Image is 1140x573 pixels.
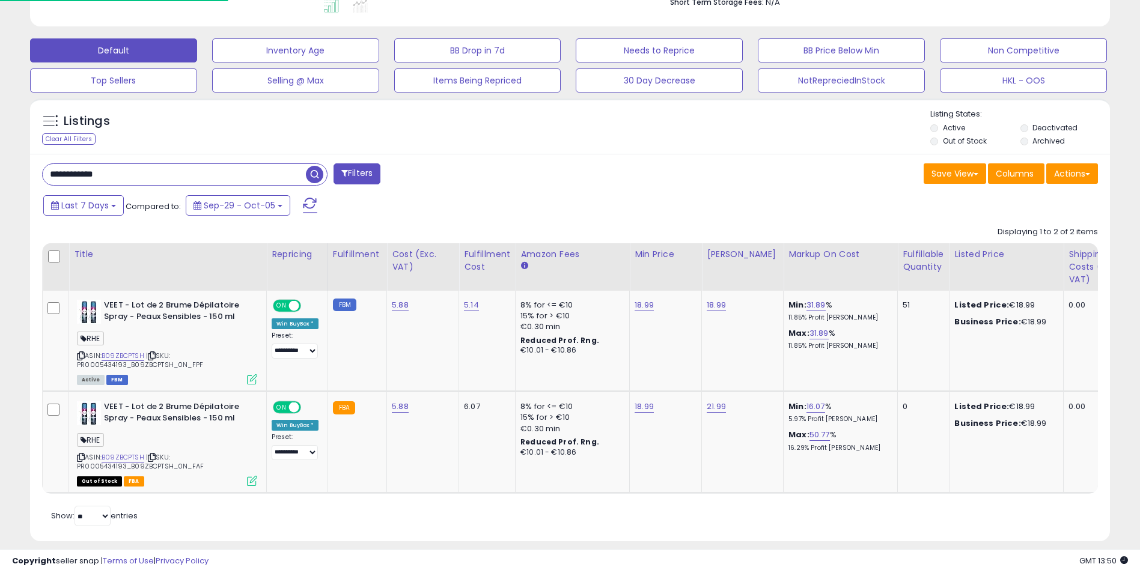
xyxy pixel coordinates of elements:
[520,248,624,261] div: Amazon Fees
[954,248,1058,261] div: Listed Price
[520,437,599,447] b: Reduced Prof. Rng.
[1046,163,1098,184] button: Actions
[77,300,101,324] img: 414VOGfI-BL._SL40_.jpg
[788,314,888,322] p: 11.85% Profit [PERSON_NAME]
[61,199,109,211] span: Last 7 Days
[102,351,144,361] a: B09ZBCPTSH
[954,300,1054,311] div: €18.99
[988,163,1044,184] button: Columns
[788,342,888,350] p: 11.85% Profit [PERSON_NAME]
[124,476,144,487] span: FBA
[156,555,209,566] a: Privacy Policy
[106,375,128,385] span: FBM
[186,195,290,216] button: Sep-29 - Oct-05
[809,429,830,441] a: 50.77
[77,401,101,425] img: 414VOGfI-BL._SL40_.jpg
[333,299,356,311] small: FBM
[77,401,257,485] div: ASIN:
[272,420,319,431] div: Win BuyBox *
[392,248,454,273] div: Cost (Exc. VAT)
[788,328,888,350] div: %
[758,68,925,92] button: NotRepreciedInStock
[394,68,561,92] button: Items Being Repriced
[576,68,743,92] button: 30 Day Decrease
[788,415,888,423] p: 5.97% Profit [PERSON_NAME]
[102,452,144,462] a: B09ZBCPTSH
[954,401,1009,412] b: Listed Price:
[392,299,409,311] a: 5.88
[520,423,620,434] div: €0.30 min
[520,311,620,321] div: 15% for > €10
[954,316,1020,327] b: Business Price:
[520,321,620,332] div: €0.30 min
[788,429,888,452] div: %
[520,412,620,423] div: 15% for > €10
[809,327,829,339] a: 31.89
[51,510,138,521] span: Show: entries
[707,299,726,311] a: 18.99
[30,38,197,62] button: Default
[299,402,319,413] span: OFF
[954,317,1054,327] div: €18.99
[212,38,379,62] button: Inventory Age
[635,248,696,261] div: Min Price
[903,401,940,412] div: 0
[274,301,289,311] span: ON
[788,299,806,311] b: Min:
[392,401,409,413] a: 5.88
[464,401,506,412] div: 6.07
[272,248,323,261] div: Repricing
[954,418,1054,429] div: €18.99
[77,375,105,385] span: All listings currently available for purchase on Amazon
[903,300,940,311] div: 51
[903,248,944,273] div: Fulfillable Quantity
[126,201,181,212] span: Compared to:
[806,401,825,413] a: 16.07
[788,444,888,452] p: 16.29% Profit [PERSON_NAME]
[635,401,654,413] a: 18.99
[940,68,1107,92] button: HKL - OOS
[788,248,892,261] div: Markup on Cost
[77,476,122,487] span: All listings that are currently out of stock and unavailable for purchase on Amazon
[30,68,197,92] button: Top Sellers
[272,332,319,359] div: Preset:
[520,401,620,412] div: 8% for <= €10
[104,401,250,426] b: VEET - Lot de 2 Brume Dépilatoire Spray - Peaux Sensibles - 150 ml
[520,345,620,356] div: €10.01 - €10.86
[104,300,250,325] b: VEET - Lot de 2 Brume Dépilatoire Spray - Peaux Sensibles - 150 ml
[394,38,561,62] button: BB Drop in 7d
[788,401,888,423] div: %
[520,447,620,458] div: €10.01 - €10.86
[64,113,110,130] h5: Listings
[1068,248,1130,286] div: Shipping Costs (Exc. VAT)
[334,163,380,184] button: Filters
[333,401,355,414] small: FBA
[943,123,965,133] label: Active
[43,195,124,216] button: Last 7 Days
[520,300,620,311] div: 8% for <= €10
[103,555,154,566] a: Terms of Use
[806,299,826,311] a: 31.89
[272,318,319,329] div: Win BuyBox *
[954,299,1009,311] b: Listed Price:
[520,261,528,271] small: Amazon Fees.
[42,133,96,145] div: Clear All Filters
[954,417,1020,429] b: Business Price:
[12,556,209,567] div: seller snap | |
[707,401,726,413] a: 21.99
[576,38,743,62] button: Needs to Reprice
[77,300,257,383] div: ASIN:
[77,332,104,345] span: RHE
[924,163,986,184] button: Save View
[930,109,1110,120] p: Listing States:
[77,351,203,369] span: | SKU: PR0005434193_B09ZBCPTSH_0N_FPF
[274,402,289,413] span: ON
[1079,555,1128,566] span: 2025-10-13 13:50 GMT
[788,327,809,339] b: Max:
[788,401,806,412] b: Min:
[940,38,1107,62] button: Non Competitive
[1032,136,1065,146] label: Archived
[996,168,1034,180] span: Columns
[788,300,888,322] div: %
[464,299,479,311] a: 5.14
